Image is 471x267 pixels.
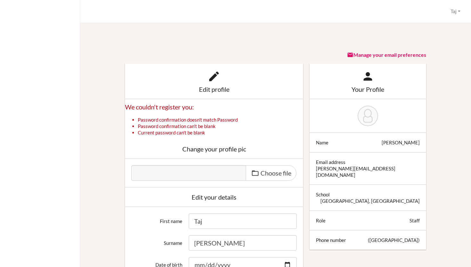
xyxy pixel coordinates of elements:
div: Edit profile [131,86,297,92]
label: Surname [128,235,186,246]
div: Role [316,217,326,224]
h2: We couldn't register you: [125,103,303,111]
div: School [316,191,330,198]
li: Password confirmation doesn't match Password [138,116,303,123]
button: Taj [448,5,463,17]
div: Change your profile pic [131,146,297,152]
div: Email address [316,159,345,165]
img: Taj Coleman [358,106,378,126]
li: Current password can't be blank [138,129,303,136]
li: Password confirmation can't be blank [138,123,303,129]
a: Manage your email preferences [347,52,426,58]
div: Name [316,139,328,146]
div: [PERSON_NAME][EMAIL_ADDRESS][DOMAIN_NAME] [316,165,420,178]
span: Choose file [260,169,291,177]
div: Your Profile [316,86,420,92]
div: ([GEOGRAPHIC_DATA]) [368,237,420,243]
div: Staff [409,217,420,224]
div: Edit your details [131,194,297,200]
div: [GEOGRAPHIC_DATA], [GEOGRAPHIC_DATA] [320,198,420,204]
div: Phone number [316,237,346,243]
div: [PERSON_NAME] [382,139,420,146]
label: First name [128,213,186,224]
